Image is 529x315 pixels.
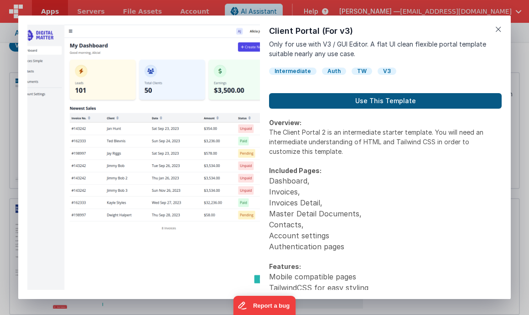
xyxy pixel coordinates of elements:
[269,119,301,126] strong: Overview:
[269,197,502,208] li: Invoices Detail,
[269,68,316,75] div: Intermediate
[269,93,502,109] button: Use This Template
[269,39,502,58] p: Only for use with V3 / GUI Editor. A flat UI clean flexible portal template suitable nearly any u...
[269,208,502,219] li: Master Detail Documents,
[269,241,502,252] li: Authentication pages
[378,68,396,75] div: V3
[269,167,322,174] strong: Included Pages:
[269,25,502,37] h1: Client Portal (For v3)
[269,175,502,186] li: Dashboard,
[233,296,296,315] iframe: Marker.io feedback button
[269,282,502,293] li: TailwindCSS for easy styling
[269,262,301,270] strong: Features:
[269,219,502,230] li: Contacts,
[269,230,502,241] li: Account settings
[352,68,372,75] div: TW
[269,186,502,197] li: Invoices,
[322,68,346,75] div: Auth
[269,127,502,156] p: The Client Portal 2 is an intermediate starter template. You will need an intermediate understand...
[269,271,502,282] li: Mobile compatible pages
